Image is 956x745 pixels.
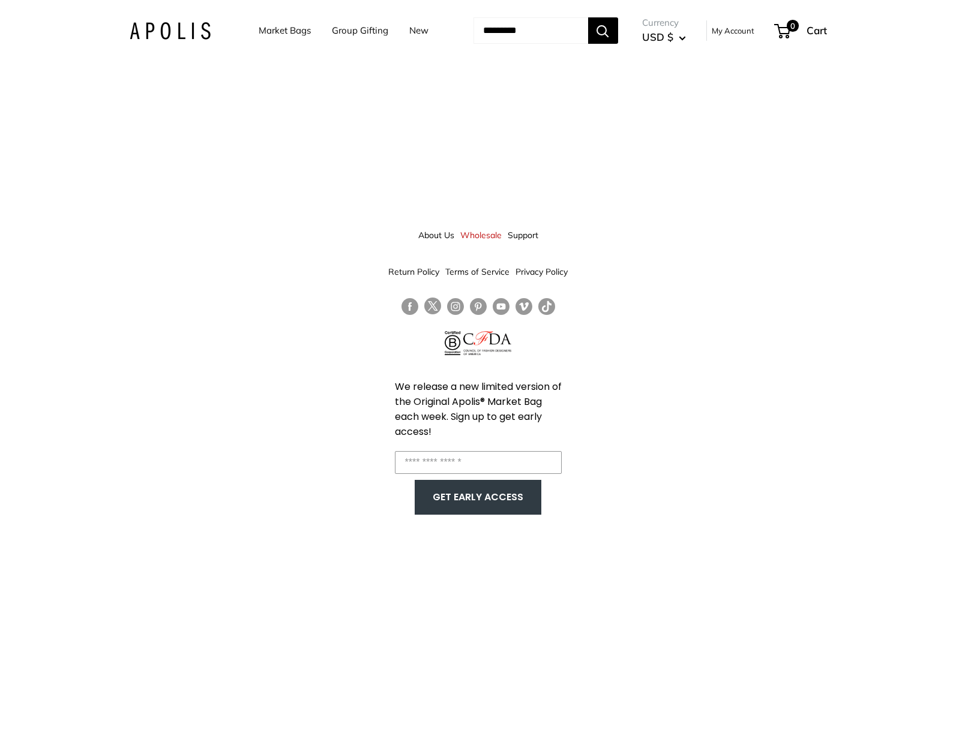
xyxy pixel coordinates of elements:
[395,451,562,474] input: Enter your email
[460,224,502,246] a: Wholesale
[427,486,529,509] button: GET EARLY ACCESS
[516,261,568,283] a: Privacy Policy
[424,298,441,319] a: Follow us on Twitter
[418,224,454,246] a: About Us
[538,298,555,315] a: Follow us on Tumblr
[388,261,439,283] a: Return Policy
[712,23,754,38] a: My Account
[642,14,686,31] span: Currency
[447,298,464,315] a: Follow us on Instagram
[332,22,388,39] a: Group Gifting
[409,22,428,39] a: New
[401,298,418,315] a: Follow us on Facebook
[130,22,211,40] img: Apolis
[470,298,487,315] a: Follow us on Pinterest
[508,224,538,246] a: Support
[445,261,510,283] a: Terms of Service
[493,298,510,315] a: Follow us on YouTube
[516,298,532,315] a: Follow us on Vimeo
[259,22,311,39] a: Market Bags
[786,20,798,32] span: 0
[642,28,686,47] button: USD $
[588,17,618,44] button: Search
[807,24,827,37] span: Cart
[445,331,461,355] img: Certified B Corporation
[473,17,588,44] input: Search...
[642,31,673,43] span: USD $
[395,380,562,438] span: We release a new limited version of the Original Apolis® Market Bag each week. Sign up to get ear...
[775,21,827,40] a: 0 Cart
[463,331,511,355] img: Council of Fashion Designers of America Member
